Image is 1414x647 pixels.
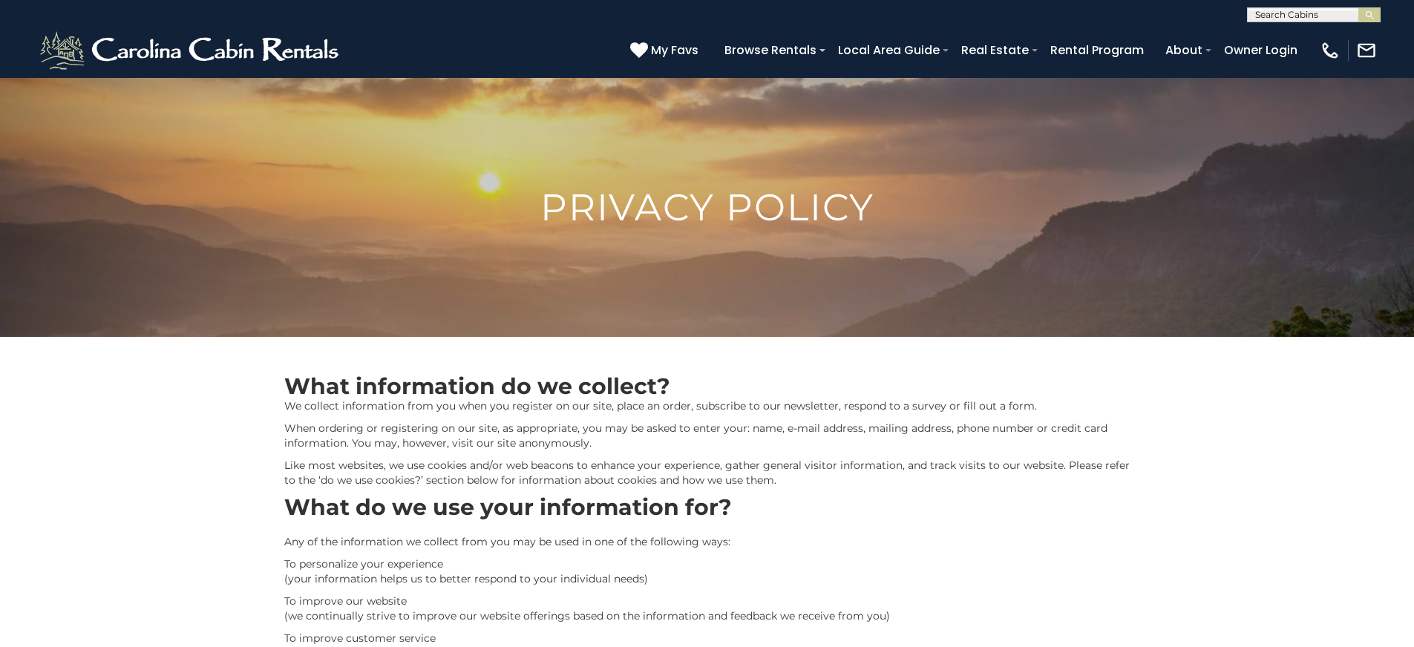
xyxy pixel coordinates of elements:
img: mail-regular-white.png [1356,40,1377,61]
p: To improve our website (we continually strive to improve our website offerings based on the infor... [284,594,1130,623]
a: Local Area Guide [831,37,947,63]
p: When ordering or registering on our site, as appropriate, you may be asked to enter your: name, e... [284,421,1130,450]
p: To personalize your experience (your information helps us to better respond to your individual ne... [284,556,1130,586]
a: My Favs [630,41,702,60]
span: My Favs [651,41,698,59]
img: White-1-2.png [37,28,345,73]
span: Any of the information we collect from you may be used in one of the following ways: [284,535,730,548]
a: Real Estate [954,37,1036,63]
p: Like most websites, we use cookies and/or web beacons to enhance your experience, gather general ... [284,458,1130,487]
img: phone-regular-white.png [1320,40,1341,61]
a: Browse Rentals [717,37,824,63]
a: Rental Program [1043,37,1151,63]
strong: What information do we collect? [284,372,670,400]
a: Owner Login [1217,37,1305,63]
a: About [1158,37,1210,63]
span: We collect information from you when you register on our site, place an order, subscribe to our n... [284,399,1037,413]
strong: What do we use your information for? [284,493,732,521]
